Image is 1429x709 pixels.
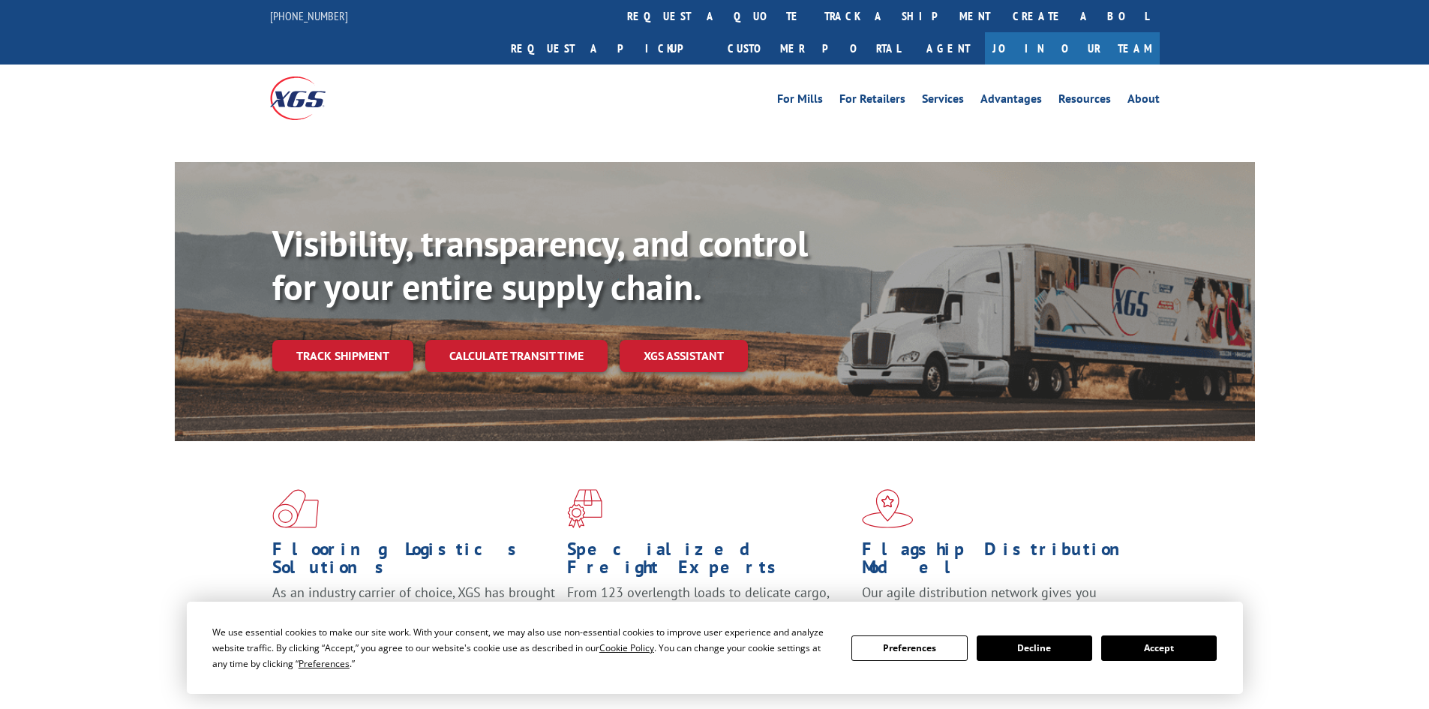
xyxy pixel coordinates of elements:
span: Cookie Policy [599,641,654,654]
a: Join Our Team [985,32,1160,65]
a: Agent [911,32,985,65]
a: Advantages [980,93,1042,110]
p: From 123 overlength loads to delicate cargo, our experienced staff knows the best way to move you... [567,584,851,650]
h1: Flagship Distribution Model [862,540,1145,584]
span: As an industry carrier of choice, XGS has brought innovation and dedication to flooring logistics... [272,584,555,637]
a: [PHONE_NUMBER] [270,8,348,23]
div: We use essential cookies to make our site work. With your consent, we may also use non-essential ... [212,624,833,671]
img: xgs-icon-total-supply-chain-intelligence-red [272,489,319,528]
img: xgs-icon-flagship-distribution-model-red [862,489,914,528]
a: XGS ASSISTANT [620,340,748,372]
img: xgs-icon-focused-on-flooring-red [567,489,602,528]
a: About [1127,93,1160,110]
h1: Specialized Freight Experts [567,540,851,584]
a: Calculate transit time [425,340,608,372]
button: Accept [1101,635,1217,661]
button: Preferences [851,635,967,661]
a: Request a pickup [500,32,716,65]
a: Services [922,93,964,110]
button: Decline [977,635,1092,661]
div: Cookie Consent Prompt [187,602,1243,694]
h1: Flooring Logistics Solutions [272,540,556,584]
span: Preferences [299,657,350,670]
a: Customer Portal [716,32,911,65]
a: Track shipment [272,340,413,371]
a: For Retailers [839,93,905,110]
a: For Mills [777,93,823,110]
span: Our agile distribution network gives you nationwide inventory management on demand. [862,584,1138,619]
a: Resources [1058,93,1111,110]
b: Visibility, transparency, and control for your entire supply chain. [272,220,808,310]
